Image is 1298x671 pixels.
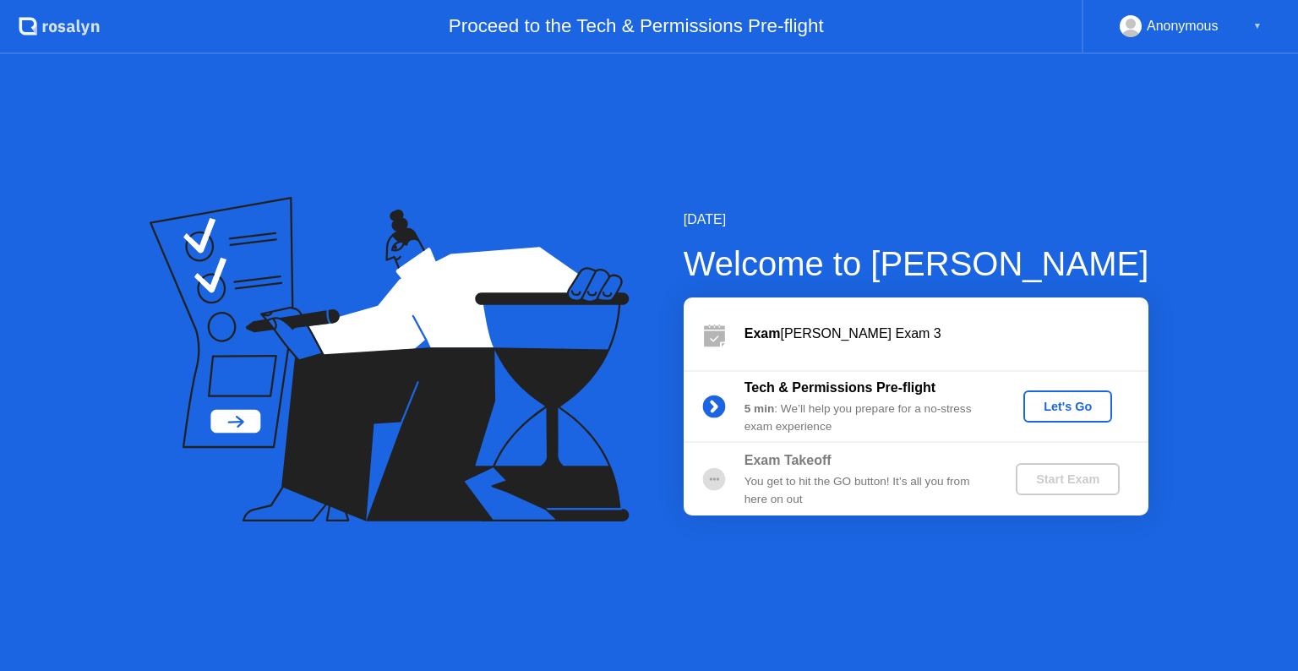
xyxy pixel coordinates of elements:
button: Start Exam [1016,463,1120,495]
div: You get to hit the GO button! It’s all you from here on out [744,473,988,508]
b: Exam [744,326,781,341]
div: Start Exam [1023,472,1113,486]
div: Anonymous [1147,15,1219,37]
b: Tech & Permissions Pre-flight [744,380,935,395]
div: Let's Go [1030,400,1105,413]
div: Welcome to [PERSON_NAME] [684,238,1149,289]
b: 5 min [744,402,775,415]
div: : We’ll help you prepare for a no-stress exam experience [744,401,988,435]
div: [PERSON_NAME] Exam 3 [744,324,1148,344]
b: Exam Takeoff [744,453,832,467]
div: [DATE] [684,210,1149,230]
button: Let's Go [1023,390,1112,423]
div: ▼ [1253,15,1262,37]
